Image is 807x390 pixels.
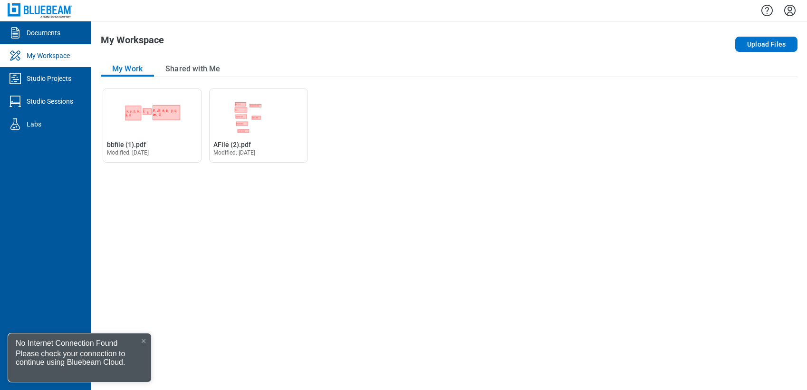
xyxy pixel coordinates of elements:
[16,337,117,348] div: No Internet Connection Found
[27,119,41,129] div: Labs
[735,37,797,52] button: Upload Files
[101,61,154,77] button: My Work
[8,25,23,40] svg: Documents
[8,71,23,86] svg: Studio Projects
[209,88,308,163] div: Open AFile (2).pdf in Editor
[8,48,23,63] svg: My Workspace
[782,2,797,19] button: Settings
[27,28,60,38] div: Documents
[103,89,201,135] img: bbfile (1).pdf
[27,51,70,60] div: My Workspace
[154,61,231,77] button: Shared with Me
[8,3,72,17] img: Bluebeam, Inc.
[103,88,202,163] div: Open bbfile (1).pdf in Editor
[27,74,71,83] div: Studio Projects
[101,35,164,50] h1: My Workspace
[210,89,307,135] img: AFile (2).pdf
[213,141,251,148] span: AFile (2).pdf
[213,149,256,156] span: Modified: [DATE]
[8,94,23,109] svg: Studio Sessions
[107,149,149,156] span: Modified: [DATE]
[8,117,23,132] svg: Labs
[27,97,73,106] div: Studio Sessions
[8,350,151,370] div: Please check your connection to continue using Bluebeam Cloud.
[107,141,146,148] span: bbfile (1).pdf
